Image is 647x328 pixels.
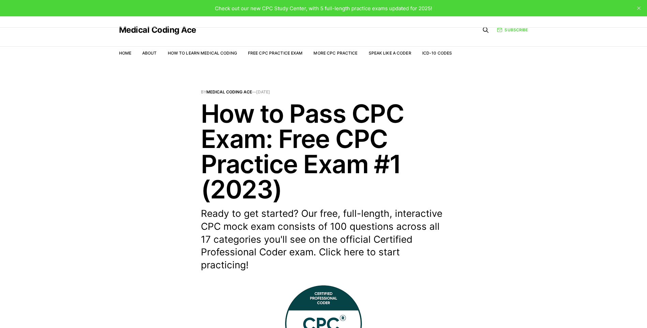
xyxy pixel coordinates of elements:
[201,101,446,202] h1: How to Pass CPC Exam: Free CPC Practice Exam #1 (2023)
[119,26,196,34] a: Medical Coding Ace
[313,50,357,56] a: More CPC Practice
[633,3,644,14] button: close
[201,207,446,272] p: Ready to get started? Our free, full-length, interactive CPC mock exam consists of 100 questions ...
[142,50,157,56] a: About
[215,5,432,12] span: Check out our new CPC Study Center, with 5 full-length practice exams updated for 2025!
[168,50,237,56] a: How to Learn Medical Coding
[536,295,647,328] iframe: portal-trigger
[256,89,270,94] time: [DATE]
[248,50,303,56] a: Free CPC Practice Exam
[201,90,446,94] span: By —
[119,50,131,56] a: Home
[497,27,528,33] a: Subscribe
[206,89,252,94] a: Medical Coding Ace
[369,50,411,56] a: Speak Like a Coder
[422,50,452,56] a: ICD-10 Codes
